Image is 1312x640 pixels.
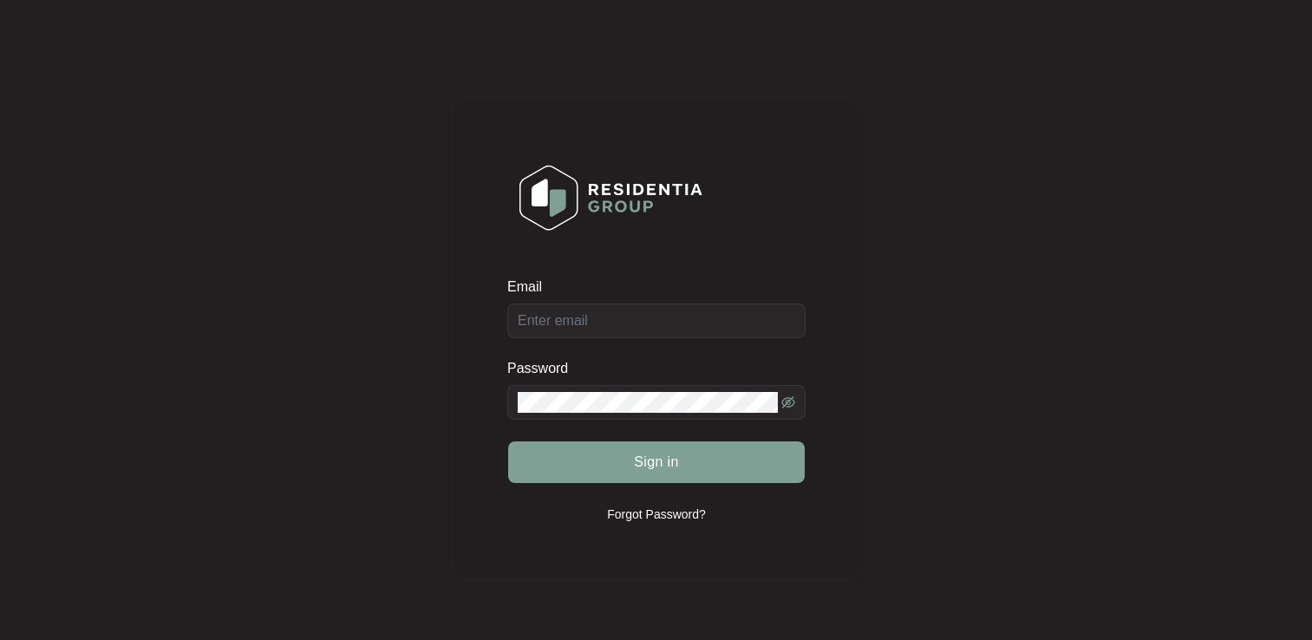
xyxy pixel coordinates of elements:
[781,395,795,409] span: eye-invisible
[607,506,706,523] p: Forgot Password?
[507,360,581,377] label: Password
[507,304,806,338] input: Email
[507,278,554,296] label: Email
[508,153,714,242] img: Login Logo
[508,441,805,483] button: Sign in
[634,452,679,473] span: Sign in
[518,392,778,413] input: Password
